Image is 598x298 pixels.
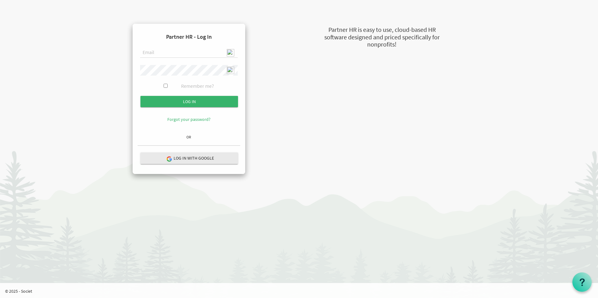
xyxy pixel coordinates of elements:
div: nonprofits! [293,40,471,49]
label: Remember me? [181,82,214,90]
img: npw-badge-icon-locked.svg [227,49,234,57]
button: Log in with Google [140,152,238,164]
a: Forgot your password? [167,117,210,122]
div: software designed and priced specifically for [293,33,471,42]
div: Partner HR is easy to use, cloud-based HR [293,25,471,34]
h6: OR [138,135,240,139]
img: npw-badge-icon-locked.svg [227,67,234,74]
img: google-logo.png [166,156,172,161]
p: © 2025 - Societ [5,288,598,294]
h4: Partner HR - Log In [138,29,240,45]
input: Log in [140,96,238,107]
input: Email [140,47,238,58]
